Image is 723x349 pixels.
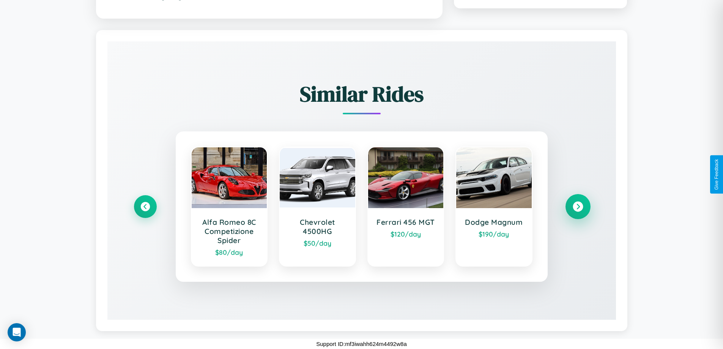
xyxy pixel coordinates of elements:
h3: Alfa Romeo 8C Competizione Spider [199,218,260,245]
h2: Similar Rides [134,79,589,109]
div: Give Feedback [714,159,719,190]
h3: Chevrolet 4500HG [287,218,348,236]
h3: Ferrari 456 MGT [376,218,436,227]
div: $ 80 /day [199,248,260,256]
a: Chevrolet 4500HG$50/day [279,147,356,267]
a: Dodge Magnum$190/day [455,147,532,267]
div: Open Intercom Messenger [8,323,26,341]
a: Alfa Romeo 8C Competizione Spider$80/day [191,147,268,267]
div: $ 190 /day [464,230,524,238]
div: $ 50 /day [287,239,348,247]
p: Support ID: mf3iwahh624m4492w8a [316,339,406,349]
div: $ 120 /day [376,230,436,238]
h3: Dodge Magnum [464,218,524,227]
a: Ferrari 456 MGT$120/day [367,147,444,267]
